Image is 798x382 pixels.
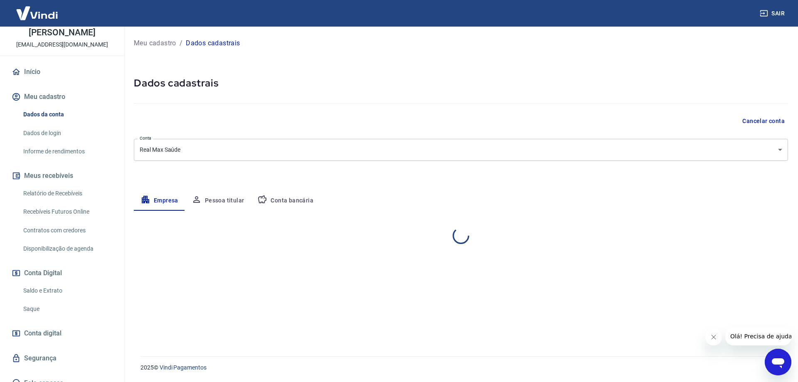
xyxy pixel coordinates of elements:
button: Pessoa titular [185,191,251,211]
a: Saldo e Extrato [20,282,114,299]
a: Início [10,63,114,81]
div: Real Max Saúde [134,139,788,161]
label: Conta [140,135,151,141]
button: Empresa [134,191,185,211]
img: Vindi [10,0,64,26]
a: Disponibilização de agenda [20,240,114,257]
button: Meus recebíveis [10,167,114,185]
button: Meu cadastro [10,88,114,106]
p: 2025 © [140,363,778,372]
p: [PERSON_NAME] [29,28,95,37]
a: Saque [20,301,114,318]
span: Olá! Precisa de ajuda? [5,6,70,12]
button: Cancelar conta [739,113,788,129]
button: Conta Digital [10,264,114,282]
a: Dados da conta [20,106,114,123]
p: / [180,38,182,48]
a: Contratos com credores [20,222,114,239]
h5: Dados cadastrais [134,76,788,90]
iframe: Fechar mensagem [705,329,722,345]
span: Conta digital [24,328,62,339]
a: Segurança [10,349,114,367]
a: Relatório de Recebíveis [20,185,114,202]
iframe: Mensagem da empresa [725,327,791,345]
a: Conta digital [10,324,114,343]
a: Dados de login [20,125,114,142]
p: [EMAIL_ADDRESS][DOMAIN_NAME] [16,40,108,49]
button: Sair [758,6,788,21]
a: Informe de rendimentos [20,143,114,160]
iframe: Botão para abrir a janela de mensagens [765,349,791,375]
a: Vindi Pagamentos [160,364,207,371]
button: Conta bancária [251,191,320,211]
a: Meu cadastro [134,38,176,48]
a: Recebíveis Futuros Online [20,203,114,220]
p: Dados cadastrais [186,38,240,48]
